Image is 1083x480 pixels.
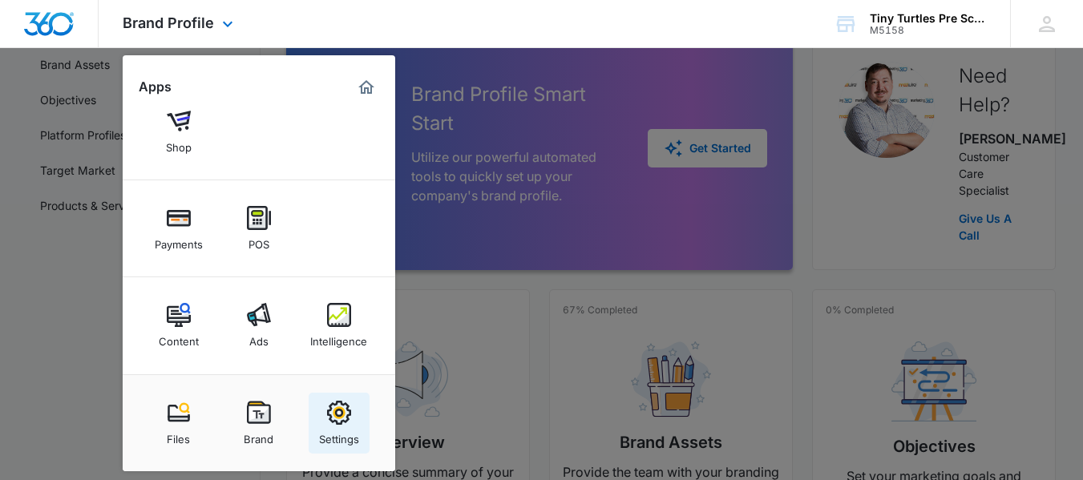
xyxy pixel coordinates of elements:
a: Settings [309,393,370,454]
a: Payments [148,198,209,259]
div: Content [159,327,199,348]
div: account id [870,25,987,36]
a: Marketing 360® Dashboard [354,75,379,100]
a: Shop [148,101,209,162]
a: Brand [228,393,289,454]
div: Settings [319,425,359,446]
div: account name [870,12,987,25]
a: Ads [228,295,289,356]
span: Brand Profile [123,14,214,31]
a: Intelligence [309,295,370,356]
div: Payments [155,230,203,251]
div: Ads [249,327,269,348]
div: Shop [166,133,192,154]
h2: Apps [139,79,172,95]
a: POS [228,198,289,259]
a: Content [148,295,209,356]
a: Files [148,393,209,454]
div: Intelligence [310,327,367,348]
div: POS [249,230,269,251]
div: Brand [244,425,273,446]
div: Files [167,425,190,446]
